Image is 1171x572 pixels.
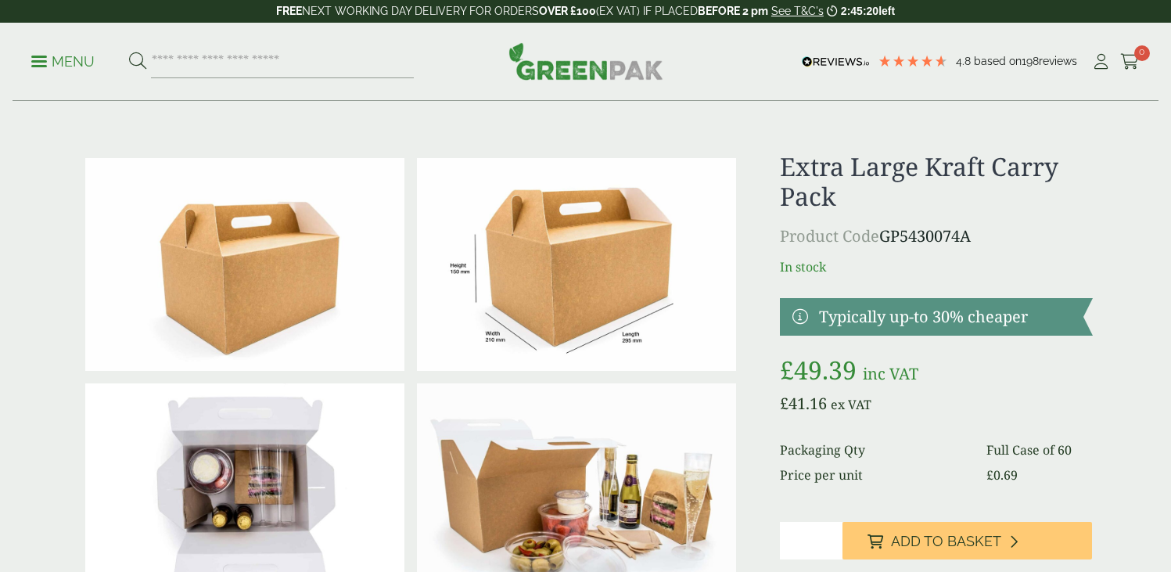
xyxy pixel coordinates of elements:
[863,363,918,384] span: inc VAT
[780,466,968,484] dt: Price per unit
[1022,55,1039,67] span: 198
[85,158,404,371] img: IMG_5980 (Large)
[1039,55,1077,67] span: reviews
[780,257,1092,276] p: In stock
[780,393,827,414] bdi: 41.16
[771,5,824,17] a: See T&C's
[986,441,1093,459] dd: Full Case of 60
[508,42,663,80] img: GreenPak Supplies
[780,225,1092,248] p: GP5430074A
[1134,45,1150,61] span: 0
[878,5,895,17] span: left
[841,5,878,17] span: 2:45:20
[780,225,879,246] span: Product Code
[1120,50,1140,74] a: 0
[891,533,1001,550] span: Add to Basket
[780,353,794,387] span: £
[956,55,974,67] span: 4.8
[417,158,736,371] img: CarryPack_XL
[802,56,870,67] img: REVIEWS.io
[31,52,95,68] a: Menu
[878,54,948,68] div: 4.79 Stars
[842,522,1092,559] button: Add to Basket
[986,466,993,484] span: £
[780,353,857,387] bdi: 49.39
[1120,54,1140,70] i: Cart
[1091,54,1111,70] i: My Account
[780,441,968,459] dt: Packaging Qty
[986,466,1018,484] bdi: 0.69
[698,5,768,17] strong: BEFORE 2 pm
[31,52,95,71] p: Menu
[831,396,871,413] span: ex VAT
[974,55,1022,67] span: Based on
[780,393,788,414] span: £
[539,5,596,17] strong: OVER £100
[780,152,1092,212] h1: Extra Large Kraft Carry Pack
[276,5,302,17] strong: FREE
